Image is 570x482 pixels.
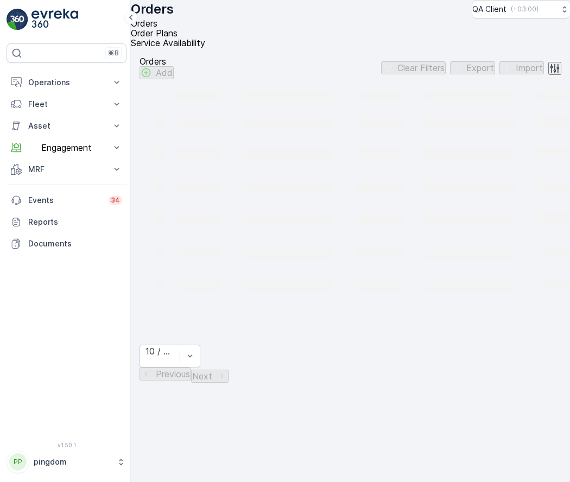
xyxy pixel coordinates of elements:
[31,9,78,30] img: logo_light-DOdMpM7g.png
[156,68,173,78] p: Add
[131,1,174,18] p: Orders
[28,217,122,227] p: Reports
[192,371,212,381] p: Next
[7,442,126,448] span: v 1.50.1
[28,195,102,206] p: Events
[7,93,126,115] button: Fleet
[7,233,126,255] a: Documents
[7,9,28,30] img: logo
[516,63,543,73] p: Import
[145,346,174,356] div: 10 / Page
[28,99,105,110] p: Fleet
[7,115,126,137] button: Asset
[7,451,126,473] button: PPpingdom
[499,61,544,74] button: Import
[7,137,126,158] button: Engagement
[7,158,126,180] button: MRF
[140,56,174,66] p: Orders
[131,18,157,29] span: Orders
[511,5,539,14] p: ( +03:00 )
[111,196,120,205] p: 34
[131,37,205,48] span: Service Availability
[108,49,119,58] p: ⌘B
[450,61,495,74] button: Export
[28,77,105,88] p: Operations
[28,120,105,131] p: Asset
[140,367,191,380] button: Previous
[7,72,126,93] button: Operations
[7,189,126,211] a: Events34
[140,66,174,79] button: Add
[191,370,229,383] button: Next
[34,456,111,467] p: pingdom
[381,61,446,74] button: Clear Filters
[28,164,105,175] p: MRF
[466,63,494,73] p: Export
[131,28,178,39] span: Order Plans
[397,63,445,73] p: Clear Filters
[28,238,122,249] p: Documents
[9,453,27,471] div: PP
[7,211,126,233] a: Reports
[28,143,105,153] p: Engagement
[472,4,506,15] p: QA Client
[156,369,190,379] p: Previous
